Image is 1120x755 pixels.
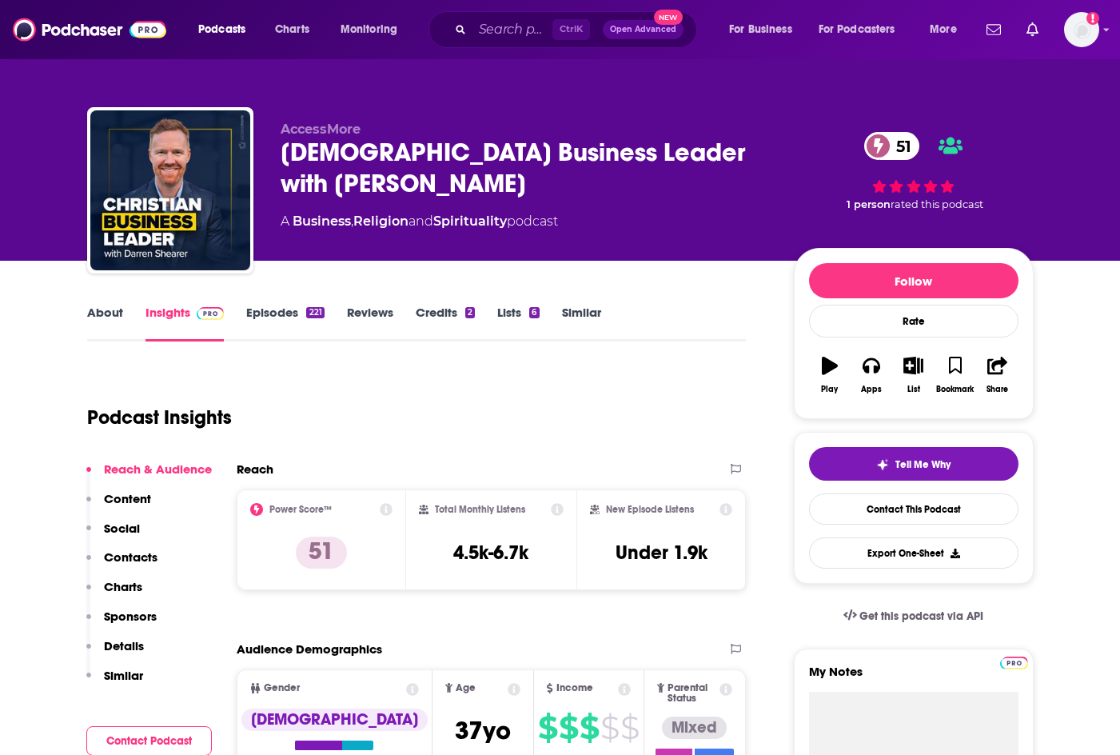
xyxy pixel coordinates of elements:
h2: Reach [237,461,273,477]
p: Similar [104,668,143,683]
a: Get this podcast via API [831,597,997,636]
span: Charts [275,18,309,41]
div: 6 [529,307,539,318]
p: Contacts [104,549,157,565]
button: Export One-Sheet [809,537,1018,569]
img: Podchaser Pro [197,307,225,320]
p: Charts [104,579,142,594]
button: Apps [851,346,892,404]
div: 221 [306,307,324,318]
div: Apps [861,385,882,394]
button: Charts [86,579,142,609]
span: Open Advanced [610,26,676,34]
div: Share [986,385,1008,394]
button: Bookmark [935,346,976,404]
button: tell me why sparkleTell Me Why [809,447,1018,481]
img: User Profile [1064,12,1099,47]
span: and [409,214,433,229]
button: Share [976,346,1018,404]
div: Bookmark [936,385,974,394]
span: More [930,18,957,41]
a: Credits2 [416,305,475,342]
button: Open AdvancedNew [603,20,684,39]
span: New [654,10,683,25]
span: Get this podcast via API [859,609,983,623]
h2: Audience Demographics [237,641,382,657]
div: [DEMOGRAPHIC_DATA] [241,709,428,731]
span: Age [456,683,476,693]
h2: Power Score™ [269,504,332,515]
span: Podcasts [198,18,245,41]
a: Lists6 [497,305,539,342]
img: tell me why sparkle [876,458,889,471]
a: Show notifications dropdown [980,16,1007,43]
button: Reach & Audience [86,461,212,491]
span: 51 [880,132,919,160]
span: 1 person [847,198,891,210]
label: My Notes [809,664,1018,692]
p: Reach & Audience [104,461,212,477]
div: 51 1 personrated this podcast [794,122,1034,221]
button: open menu [808,17,919,42]
img: Christian Business Leader with Darren Shearer [90,110,250,270]
span: , [351,214,353,229]
div: Rate [809,305,1018,338]
div: List [907,385,920,394]
span: Logged in as luilaking [1064,12,1099,47]
span: Income [556,683,593,693]
a: Pro website [1000,654,1028,669]
h2: Total Monthly Listens [435,504,525,515]
span: Tell Me Why [895,458,951,471]
p: Social [104,521,140,536]
h2: New Episode Listens [606,504,694,515]
span: rated this podcast [891,198,983,210]
div: Search podcasts, credits, & more... [444,11,712,48]
button: open menu [329,17,418,42]
a: Charts [265,17,319,42]
a: Episodes221 [246,305,324,342]
a: Similar [562,305,601,342]
button: open menu [919,17,977,42]
span: AccessMore [281,122,361,137]
h1: Podcast Insights [87,405,232,429]
div: A podcast [281,212,558,231]
span: For Podcasters [819,18,895,41]
button: Sponsors [86,609,157,638]
img: Podchaser Pro [1000,657,1028,669]
p: Details [104,638,144,653]
svg: Add a profile image [1086,12,1099,25]
div: 2 [465,307,475,318]
button: Social [86,521,140,550]
span: 37 yo [455,715,511,746]
p: 51 [296,537,347,569]
a: Spirituality [433,214,507,229]
span: Ctrl K [552,19,590,40]
a: Business [293,214,351,229]
a: Show notifications dropdown [1020,16,1045,43]
span: Gender [264,683,300,693]
button: open menu [187,17,266,42]
a: InsightsPodchaser Pro [145,305,225,342]
a: About [87,305,123,342]
button: Details [86,638,144,668]
button: List [892,346,934,404]
input: Search podcasts, credits, & more... [472,17,552,42]
img: Podchaser - Follow, Share and Rate Podcasts [13,14,166,45]
button: Play [809,346,851,404]
button: Content [86,491,151,521]
button: Similar [86,668,143,697]
span: $ [580,715,599,741]
h3: Under 1.9k [616,541,707,565]
span: Monitoring [341,18,397,41]
button: Follow [809,263,1018,298]
h3: 4.5k-6.7k [453,541,528,565]
p: Content [104,491,151,506]
div: Play [821,385,838,394]
span: $ [538,715,557,741]
button: Contacts [86,549,157,579]
span: Parental Status [668,683,717,704]
div: Mixed [662,717,727,739]
span: $ [559,715,578,741]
